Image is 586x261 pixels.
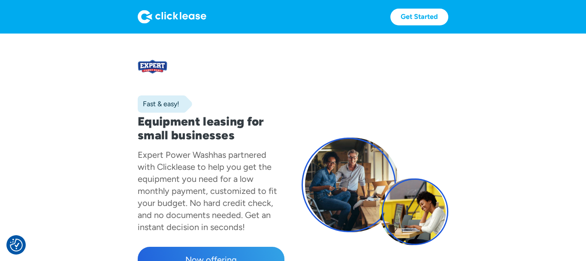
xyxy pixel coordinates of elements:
h1: Equipment leasing for small businesses [138,114,284,142]
div: Expert Power Wash [138,150,213,160]
img: Revisit consent button [10,239,23,252]
div: has partnered with Clicklease to help you get the equipment you need for a low monthly payment, c... [138,150,277,232]
a: Get Started [390,9,448,25]
img: A woman sitting at her computer outside. [379,178,446,245]
div: Fast & easy! [138,100,179,108]
img: Logo [138,10,206,24]
button: Consent Preferences [10,239,23,252]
